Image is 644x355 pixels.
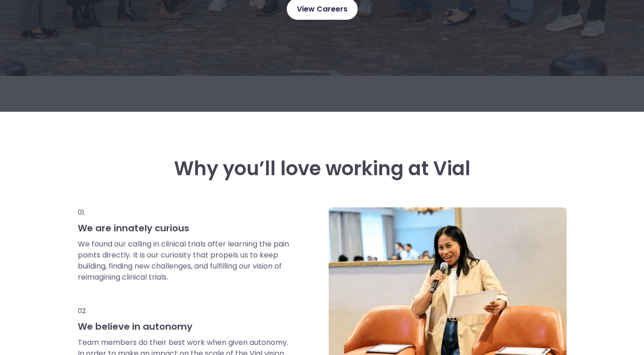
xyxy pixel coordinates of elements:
[297,3,348,15] span: View Careers
[78,158,567,180] h3: Why you’ll love working at Vial
[78,306,290,316] p: 02.
[78,321,290,332] h3: We believe in autonomy
[78,222,290,234] h3: We are innately curious
[78,239,290,283] p: We found our calling in clinical trials after learning the pain points directly. It is our curios...
[78,207,290,218] p: 01.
